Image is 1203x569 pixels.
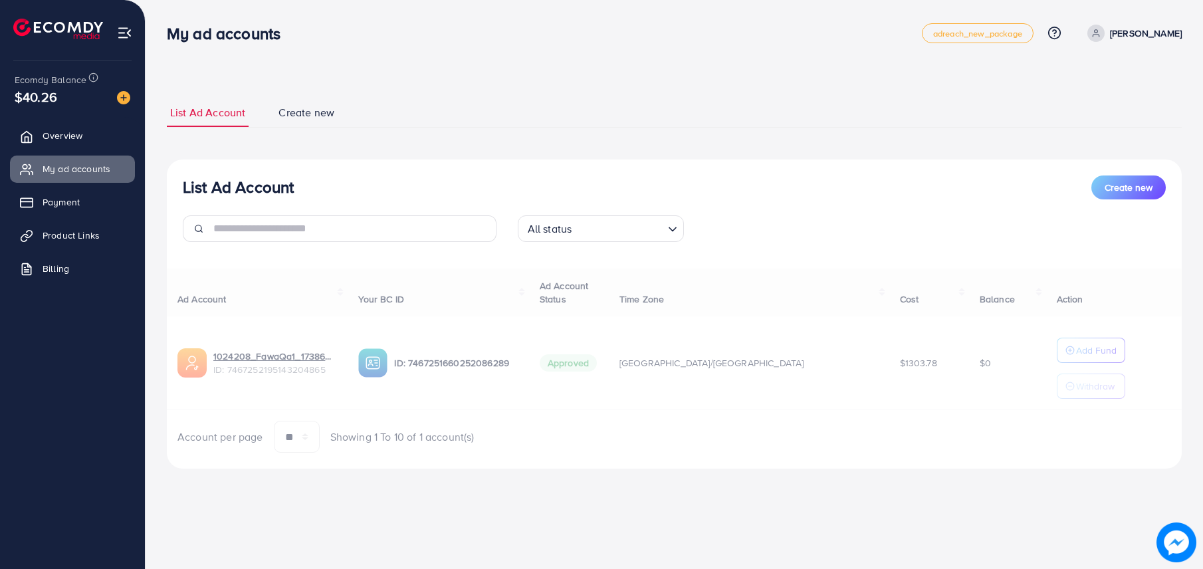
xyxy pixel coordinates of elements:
span: Overview [43,129,82,142]
span: List Ad Account [170,105,245,120]
span: Create new [278,105,334,120]
span: adreach_new_package [933,29,1022,38]
span: Payment [43,195,80,209]
span: All status [525,219,575,239]
a: My ad accounts [10,156,135,182]
img: image [1156,522,1196,562]
p: [PERSON_NAME] [1110,25,1182,41]
a: Product Links [10,222,135,249]
span: Create new [1105,181,1152,194]
span: Product Links [43,229,100,242]
h3: List Ad Account [183,177,294,197]
a: Payment [10,189,135,215]
img: image [117,91,130,104]
img: logo [13,19,103,39]
a: Billing [10,255,135,282]
h3: My ad accounts [167,24,291,43]
img: menu [117,25,132,41]
span: $40.26 [15,87,57,106]
input: Search for option [576,217,662,239]
div: Search for option [518,215,684,242]
a: Overview [10,122,135,149]
a: [PERSON_NAME] [1082,25,1182,42]
span: My ad accounts [43,162,110,175]
a: adreach_new_package [922,23,1034,43]
span: Ecomdy Balance [15,73,86,86]
button: Create new [1091,175,1166,199]
span: Billing [43,262,69,275]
